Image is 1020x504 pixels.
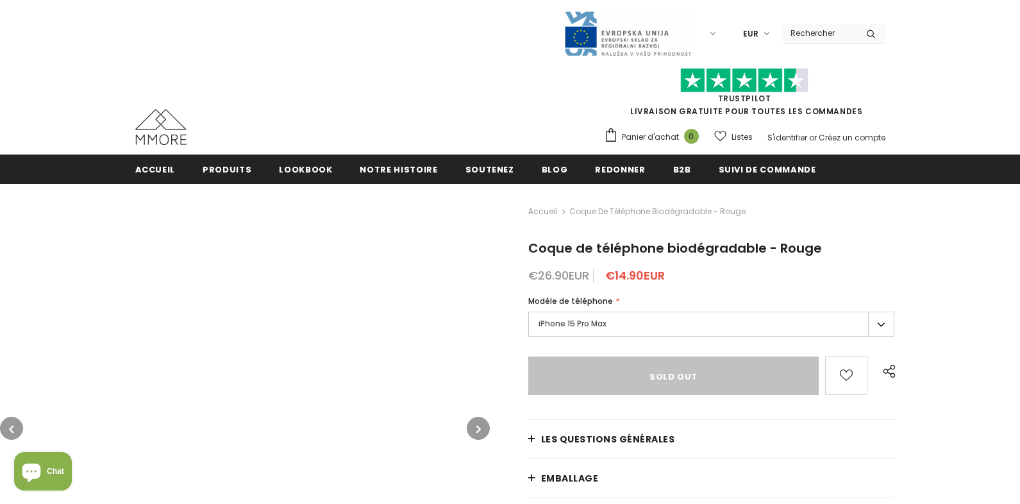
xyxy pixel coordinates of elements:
[360,164,437,176] span: Notre histoire
[135,155,176,183] a: Accueil
[719,155,816,183] a: Suivi de commande
[718,93,771,104] a: TrustPilot
[10,452,76,494] inbox-online-store-chat: Shopify online store chat
[528,420,895,458] a: Les questions générales
[595,164,645,176] span: Redonner
[465,155,514,183] a: soutenez
[673,164,691,176] span: B2B
[279,155,332,183] a: Lookbook
[673,155,691,183] a: B2B
[732,131,753,144] span: Listes
[203,164,251,176] span: Produits
[541,433,675,446] span: Les questions générales
[528,312,895,337] label: iPhone 15 Pro Max
[819,132,885,143] a: Créez un compte
[528,459,895,498] a: EMBALLAGE
[528,204,557,219] a: Accueil
[528,239,822,257] span: Coque de téléphone biodégradable - Rouge
[203,155,251,183] a: Produits
[279,164,332,176] span: Lookbook
[135,164,176,176] span: Accueil
[622,131,679,144] span: Panier d'achat
[604,74,885,117] span: LIVRAISON GRATUITE POUR TOUTES LES COMMANDES
[541,472,599,485] span: EMBALLAGE
[564,10,692,57] img: Javni Razpis
[680,68,808,93] img: Faites confiance aux étoiles pilotes
[528,296,613,307] span: Modèle de téléphone
[684,129,699,144] span: 0
[767,132,807,143] a: S'identifier
[604,128,705,147] a: Panier d'achat 0
[714,126,753,148] a: Listes
[528,267,589,283] span: €26.90EUR
[783,24,857,42] input: Search Site
[542,164,568,176] span: Blog
[465,164,514,176] span: soutenez
[743,28,758,40] span: EUR
[542,155,568,183] a: Blog
[809,132,817,143] span: or
[595,155,645,183] a: Redonner
[605,267,665,283] span: €14.90EUR
[719,164,816,176] span: Suivi de commande
[360,155,437,183] a: Notre histoire
[564,28,692,38] a: Javni Razpis
[569,204,746,219] span: Coque de téléphone biodégradable - Rouge
[135,109,187,145] img: Cas MMORE
[528,357,819,395] input: Sold Out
